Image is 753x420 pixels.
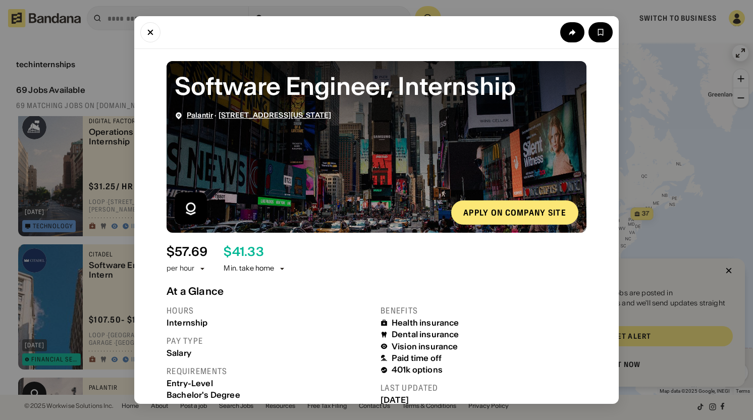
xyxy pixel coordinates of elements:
span: [STREET_ADDRESS][US_STATE] [219,111,332,120]
div: Requirements [167,366,372,377]
div: Hours [167,305,372,316]
div: Min. take home [224,264,286,274]
div: $ 41.33 [224,245,263,259]
div: At a Glance [167,285,586,297]
div: Salary [167,348,372,358]
div: Paid time off [392,353,442,363]
button: Close [140,22,160,42]
div: Entry-Level [167,379,372,388]
div: [DATE] [381,395,586,405]
div: Apply on company site [463,208,566,217]
div: · [187,111,331,120]
div: Last updated [381,383,586,393]
div: Internship [167,318,372,328]
span: Palantir [187,111,213,120]
div: Software Engineer, Internship [175,69,578,103]
div: Bachelor's Degree [167,390,372,400]
div: Vision insurance [392,342,458,351]
img: Palantir logo [175,192,207,225]
div: $ 57.69 [167,245,207,259]
div: 401k options [392,365,443,375]
div: Benefits [381,305,586,316]
div: Dental insurance [392,330,459,339]
div: per hour [167,264,194,274]
div: Pay type [167,336,372,346]
div: Health insurance [392,318,459,328]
